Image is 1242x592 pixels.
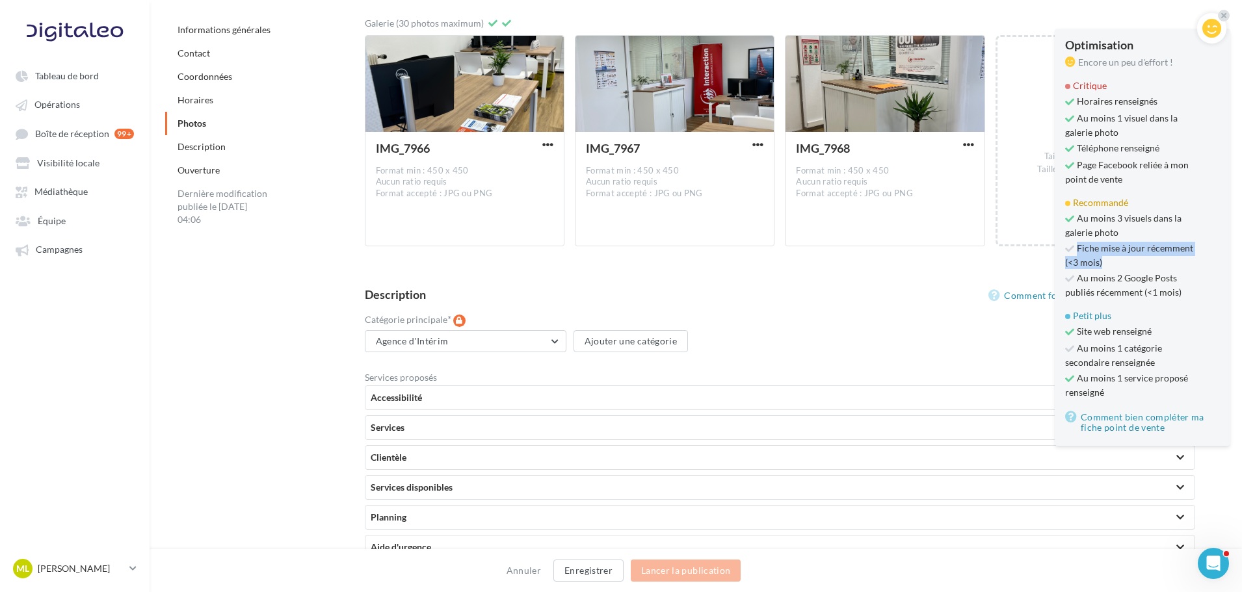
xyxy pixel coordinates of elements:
[1065,159,1189,185] a: Page Facebook reliée à mon point de vente
[16,562,29,575] span: ML
[796,142,925,154] div: IMG_7968
[371,481,1189,494] div: Services disponibles
[8,122,142,146] a: Boîte de réception 99+
[631,560,741,582] button: Lancer la publication
[178,164,220,175] a: Ouverture
[586,165,763,177] div: Format min : 450 x 450
[1065,39,1220,51] div: Optimisation
[8,237,142,261] a: Campagnes
[365,330,566,352] button: Agence d'Intérim
[586,176,763,188] div: Aucun ratio requis
[34,187,88,198] span: Médiathèque
[1065,112,1196,139] span: Au moins 1 visuel dans la galerie photo
[178,118,206,129] a: Photos
[376,176,553,188] div: Aucun ratio requis
[365,314,845,327] label: Catégorie principale
[178,94,213,105] a: Horaires
[1198,548,1229,579] iframe: Intercom live chat
[586,142,715,154] div: IMG_7967
[586,188,763,199] div: Format accepté : JPG ou PNG
[376,142,505,154] div: IMG_7966
[365,289,426,300] div: Description
[35,128,109,139] span: Boîte de réception
[1065,79,1220,92] div: Critique
[36,244,83,255] span: Campagnes
[38,562,124,575] p: [PERSON_NAME]
[1065,56,1220,69] div: Encore un peu d'effort !
[371,451,1189,464] div: Clientèle
[376,335,449,346] span: Agence d'Intérim
[8,151,142,174] a: Visibilité locale
[796,165,973,177] div: Format min : 450 x 450
[1065,242,1196,269] span: Fiche mise à jour récemment (<3 mois)
[501,563,546,578] button: Annuler
[10,556,139,581] a: ML [PERSON_NAME]
[178,71,232,82] a: Coordonnées
[1065,196,1220,209] div: Recommandé
[796,188,973,199] div: Format accepté : JPG ou PNG
[1065,342,1196,369] span: Au moins 1 catégorie secondaire renseignée
[574,330,688,352] button: Ajouter une catégorie
[1065,409,1220,435] a: Comment bien compléter ma fiche point de vente
[178,24,271,35] a: Informations générales
[8,179,142,203] a: Médiathèque
[796,176,973,188] div: Aucun ratio requis
[38,215,66,226] span: Équipe
[1065,372,1196,399] span: Au moins 1 service proposé renseigné
[178,47,210,58] a: Contact
[376,188,553,199] div: Format accepté : JPG ou PNG
[8,92,142,116] a: Opérations
[1065,272,1196,299] span: Au moins 2 Google Posts publiés récemment (<1 mois)
[1065,325,1196,339] span: Site web renseigné
[8,209,142,232] a: Équipe
[371,391,1189,404] div: Accessibilité
[114,129,134,139] div: 99+
[371,541,1189,554] div: Aide d'urgence
[376,165,553,177] div: Format min : 450 x 450
[35,70,99,81] span: Tableau de bord
[365,373,1195,382] label: Services proposés
[1065,95,1196,109] span: Horaires renseignés
[1065,309,1220,322] div: Petit plus
[1065,212,1196,239] span: Au moins 3 visuels dans la galerie photo
[165,182,282,231] div: Dernière modification publiée le [DATE] 04:06
[553,560,624,582] button: Enregistrer
[365,17,484,35] div: Galerie (30 photos maximum)
[34,99,80,110] span: Opérations
[988,288,1195,303] a: Comment fonctionnent les services proposés
[37,157,99,168] span: Visibilité locale
[371,511,1189,524] div: Planning
[8,64,142,87] a: Tableau de bord
[371,421,1189,434] div: Services
[1065,142,1196,156] span: Téléphone renseigné
[178,141,226,152] a: Description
